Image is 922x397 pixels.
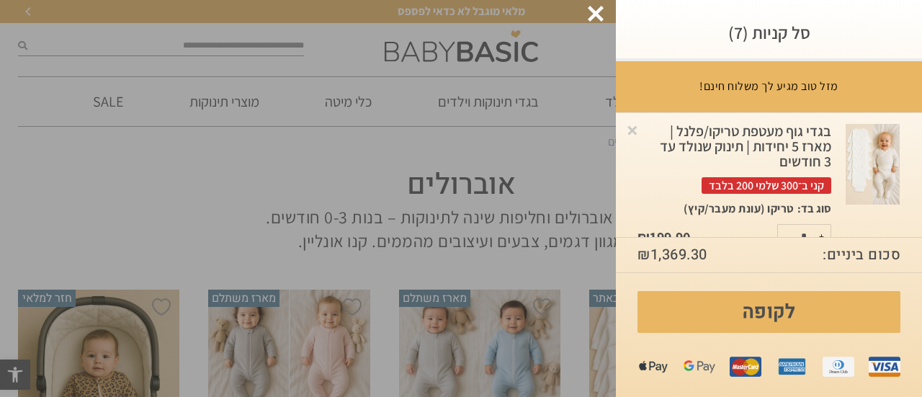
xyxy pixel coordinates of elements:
bdi: 199.90 [637,228,690,246]
img: gpay.png [684,351,715,383]
h3: סל קניות (7) [637,22,900,44]
img: amex.png [776,351,807,383]
strong: סכום ביניים: [823,245,900,265]
a: בגדי גוף מעטפת טריקו/פלנל | מארז 5 יחידות | תינוק שנולד עד 3 חודשיםקני ב־300 שלמי 200 בלבד [637,124,831,201]
p: טריקו (עונת מעבר/קיץ) [684,201,794,217]
dt: סוג בד: [794,201,831,217]
span: קני ב־300 שלמי 200 בלבד [702,177,831,194]
a: Remove this item [625,122,640,137]
span: Chat [127,10,157,23]
input: כמות המוצר [789,225,818,249]
img: diners.png [823,351,854,383]
p: מזל טוב מגיע לך משלוח חינם! [699,79,838,94]
a: לקופה [637,291,900,333]
bdi: 1,369.30 [637,244,707,265]
button: - [778,225,796,249]
div: בגדי גוף מעטפת טריקו/פלנל | מארז 5 יחידות | תינוק שנולד עד 3 חודשים [637,124,831,194]
img: mastercard.png [730,351,761,383]
button: + [813,225,831,249]
span: ₪ [637,228,650,246]
img: apple%20pay.png [637,351,669,383]
span: ₪ [637,244,650,265]
img: visa.png [869,351,900,383]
